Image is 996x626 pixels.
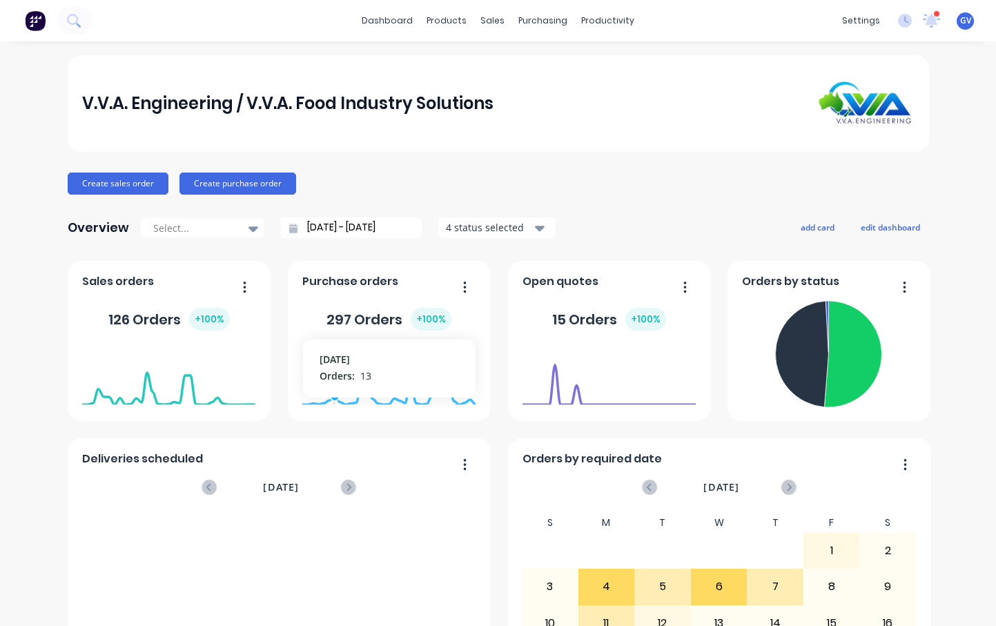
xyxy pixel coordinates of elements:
[860,569,915,604] div: 9
[68,173,168,195] button: Create sales order
[692,569,747,604] div: 6
[108,308,230,331] div: 126 Orders
[82,90,494,117] div: V.V.A. Engineering / V.V.A. Food Industry Solutions
[82,273,154,290] span: Sales orders
[189,308,230,331] div: + 100 %
[748,569,803,604] div: 7
[446,220,533,235] div: 4 status selected
[817,81,914,125] img: V.V.A. Engineering / V.V.A. Food Industry Solutions
[411,308,451,331] div: + 100 %
[747,513,803,533] div: T
[578,513,635,533] div: M
[804,569,859,604] div: 8
[523,273,598,290] span: Open quotes
[860,534,915,568] div: 2
[438,217,556,238] button: 4 status selected
[859,513,916,533] div: S
[263,480,299,495] span: [DATE]
[523,569,578,604] div: 3
[803,513,860,533] div: F
[742,273,839,290] span: Orders by status
[326,308,451,331] div: 297 Orders
[703,480,739,495] span: [DATE]
[635,569,690,604] div: 5
[835,10,887,31] div: settings
[552,308,666,331] div: 15 Orders
[179,173,296,195] button: Create purchase order
[523,451,662,467] span: Orders by required date
[960,14,971,27] span: GV
[804,534,859,568] div: 1
[522,513,578,533] div: S
[25,10,46,31] img: Factory
[82,451,203,467] span: Deliveries scheduled
[473,10,511,31] div: sales
[68,214,129,242] div: Overview
[579,569,634,604] div: 4
[355,10,420,31] a: dashboard
[852,218,929,236] button: edit dashboard
[634,513,691,533] div: T
[302,273,398,290] span: Purchase orders
[511,10,574,31] div: purchasing
[625,308,666,331] div: + 100 %
[691,513,748,533] div: W
[574,10,641,31] div: productivity
[792,218,843,236] button: add card
[420,10,473,31] div: products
